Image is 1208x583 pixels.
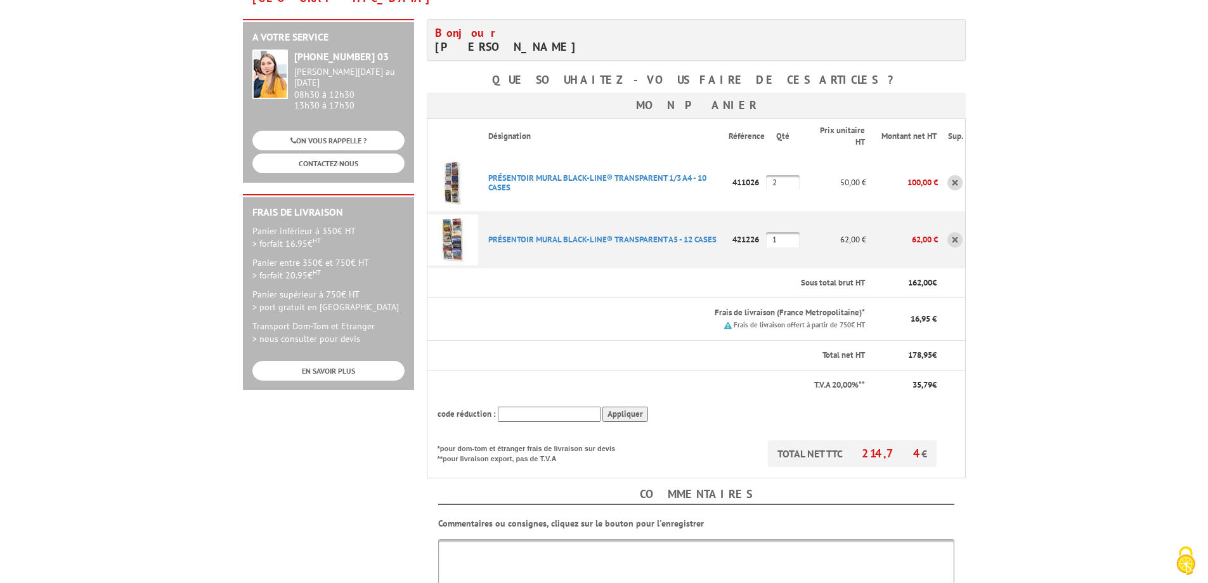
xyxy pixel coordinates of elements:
[313,236,321,245] sup: HT
[252,301,399,313] span: > port gratuit en [GEOGRAPHIC_DATA]
[800,171,866,193] p: 50,00 €
[734,320,865,329] small: Frais de livraison offert à partir de 750€ HT
[252,333,360,344] span: > nous consulter pour devis
[866,228,938,251] p: 62,00 €
[800,228,866,251] p: 62,00 €
[602,407,648,423] input: Appliquer
[427,157,478,208] img: PRéSENTOIR MURAL BLACK-LINE® TRANSPARENT 1/3 A4 - 10 CASES
[252,320,405,345] p: Transport Dom-Tom et Etranger
[768,440,937,467] p: TOTAL NET TTC €
[438,350,866,362] p: Total net HT
[876,131,937,143] p: Montant net HT
[866,171,938,193] p: 100,00 €
[488,173,706,193] a: PRéSENTOIR MURAL BLACK-LINE® TRANSPARENT 1/3 A4 - 10 CASES
[427,214,478,265] img: PRéSENTOIR MURAL BLACK-LINE® TRANSPARENT A5 - 12 CASES
[313,268,321,277] sup: HT
[252,207,405,218] h2: Frais de Livraison
[908,350,932,360] span: 178,95
[810,125,865,148] p: Prix unitaire HT
[908,277,932,288] span: 162,00
[876,277,937,289] p: €
[427,93,966,118] h3: Mon panier
[876,379,937,391] p: €
[252,256,405,282] p: Panier entre 350€ et 750€ HT
[478,268,867,298] th: Sous total brut HT
[724,322,732,329] img: picto.png
[252,154,405,173] a: CONTACTEZ-NOUS
[438,379,866,391] p: T.V.A 20,00%**
[488,307,866,319] p: Frais de livraison (France Metropolitaine)*
[912,379,932,390] span: 35,79
[438,518,704,529] b: Commentaires ou consignes, cliquez sur le bouton pour l'enregistrer
[438,440,628,464] p: *pour dom-tom et étranger frais de livraison sur devis **pour livraison export, pas de T.V.A
[766,118,800,154] th: Qté
[435,25,502,40] span: Bonjour
[294,67,405,110] div: 08h30 à 12h30 13h30 à 17h30
[252,361,405,381] a: EN SAVOIR PLUS
[729,171,766,193] p: 411026
[911,313,937,324] span: 16,95 €
[1164,540,1208,583] button: Cookies (fenêtre modale)
[252,32,405,43] h2: A votre service
[252,225,405,250] p: Panier inférieur à 350€ HT
[876,350,937,362] p: €
[438,485,954,505] h4: Commentaires
[438,409,496,419] span: code réduction :
[252,49,288,99] img: widget-service.jpg
[729,131,765,143] p: Référence
[488,234,717,245] a: PRéSENTOIR MURAL BLACK-LINE® TRANSPARENT A5 - 12 CASES
[252,131,405,150] a: ON VOUS RAPPELLE ?
[252,270,321,281] span: > forfait 20.95€
[938,118,965,154] th: Sup.
[1170,545,1202,577] img: Cookies (fenêtre modale)
[252,238,321,249] span: > forfait 16.95€
[729,228,766,251] p: 421226
[478,118,729,154] th: Désignation
[294,50,389,63] strong: [PHONE_NUMBER] 03
[252,288,405,313] p: Panier supérieur à 750€ HT
[294,67,405,88] div: [PERSON_NAME][DATE] au [DATE]
[435,26,687,54] h4: [PERSON_NAME]
[862,446,921,461] span: 214,74
[492,72,900,87] b: Que souhaitez-vous faire de ces articles ?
